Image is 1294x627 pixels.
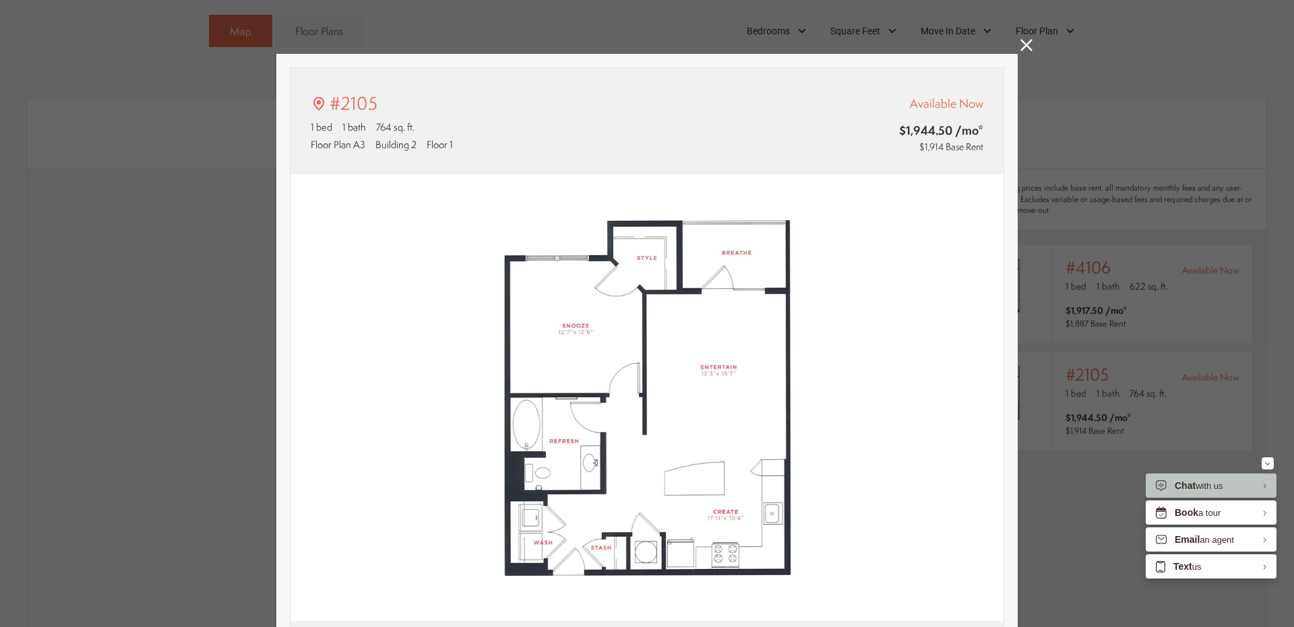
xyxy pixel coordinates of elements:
span: 1 bath [342,120,366,134]
span: $1,944.50 /mo* [825,122,983,139]
span: 1 bed [311,120,332,134]
span: Available Now [910,95,983,112]
span: Floor Plan A3 [311,137,365,152]
span: 764 sq. ft. [376,120,414,134]
img: #2105 - 1 bedroom floor plan layout with 1 bathroom and 764 square feet [290,174,1004,622]
span: Building 2 [375,137,417,152]
span: Floor 1 [427,137,453,152]
span: $1,914 Base Rent [919,140,983,154]
p: #2105 [330,91,377,117]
